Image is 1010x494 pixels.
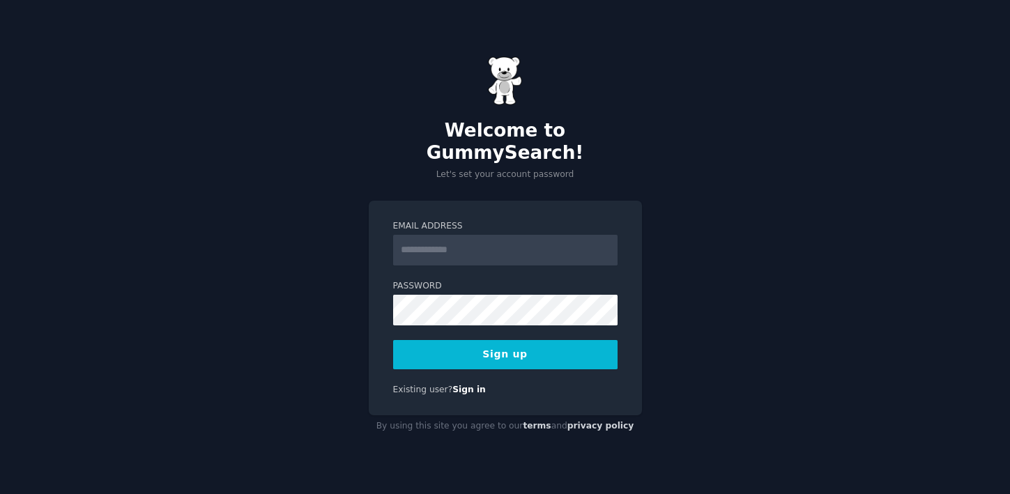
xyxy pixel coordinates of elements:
span: Existing user? [393,385,453,394]
button: Sign up [393,340,618,369]
div: By using this site you agree to our and [369,415,642,438]
a: privacy policy [567,421,634,431]
a: terms [523,421,551,431]
label: Email Address [393,220,618,233]
img: Gummy Bear [488,56,523,105]
label: Password [393,280,618,293]
h2: Welcome to GummySearch! [369,120,642,164]
p: Let's set your account password [369,169,642,181]
a: Sign in [452,385,486,394]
